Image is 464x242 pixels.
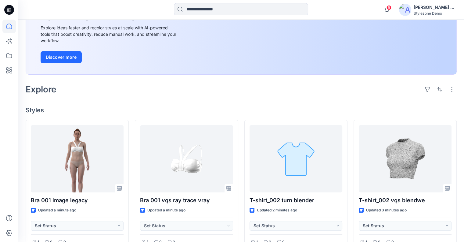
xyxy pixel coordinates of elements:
[38,207,76,214] p: Updated a minute ago
[414,4,456,11] div: [PERSON_NAME] Ashkenazi
[250,196,342,205] p: T-shirt_002 turn blender
[26,106,457,114] h4: Styles
[140,196,233,205] p: Bra 001 vqs ray trace vray
[41,51,178,63] a: Discover more
[414,11,456,16] div: Stylezone Demo
[257,207,297,214] p: Updated 2 minutes ago
[359,125,451,192] a: T-shirt_002 vqs blendwe
[41,51,82,63] button: Discover more
[359,196,451,205] p: T-shirt_002 vqs blendwe
[387,5,391,10] span: 5
[366,207,407,214] p: Updated 3 minutes ago
[147,207,185,214] p: Updated a minute ago
[250,125,342,192] a: T-shirt_002 turn blender
[140,125,233,192] a: Bra 001 vqs ray trace vray
[399,4,411,16] img: avatar
[41,24,178,44] div: Explore ideas faster and recolor styles at scale with AI-powered tools that boost creativity, red...
[31,125,124,192] a: Bra 001 image legacy
[31,196,124,205] p: Bra 001 image legacy
[26,84,56,94] h2: Explore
